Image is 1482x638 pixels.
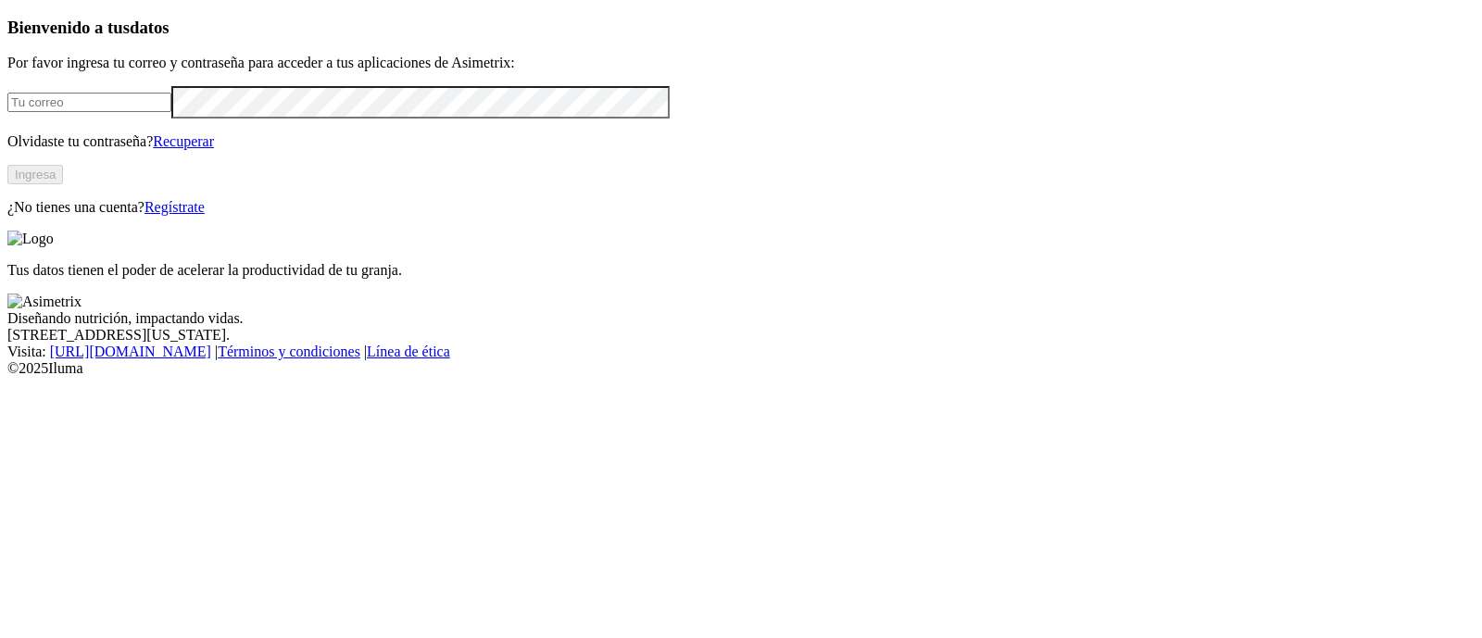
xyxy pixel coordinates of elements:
img: Logo [7,231,54,247]
div: Visita : | | [7,344,1475,360]
p: Por favor ingresa tu correo y contraseña para acceder a tus aplicaciones de Asimetrix: [7,55,1475,71]
p: ¿No tienes una cuenta? [7,199,1475,216]
div: © 2025 Iluma [7,360,1475,377]
img: Asimetrix [7,294,82,310]
button: Ingresa [7,165,63,184]
div: [STREET_ADDRESS][US_STATE]. [7,327,1475,344]
p: Olvidaste tu contraseña? [7,133,1475,150]
a: Recuperar [153,133,214,149]
a: Línea de ética [367,344,450,359]
h3: Bienvenido a tus [7,18,1475,38]
a: Regístrate [144,199,205,215]
a: [URL][DOMAIN_NAME] [50,344,211,359]
div: Diseñando nutrición, impactando vidas. [7,310,1475,327]
input: Tu correo [7,93,171,112]
a: Términos y condiciones [218,344,360,359]
span: datos [130,18,170,37]
p: Tus datos tienen el poder de acelerar la productividad de tu granja. [7,262,1475,279]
